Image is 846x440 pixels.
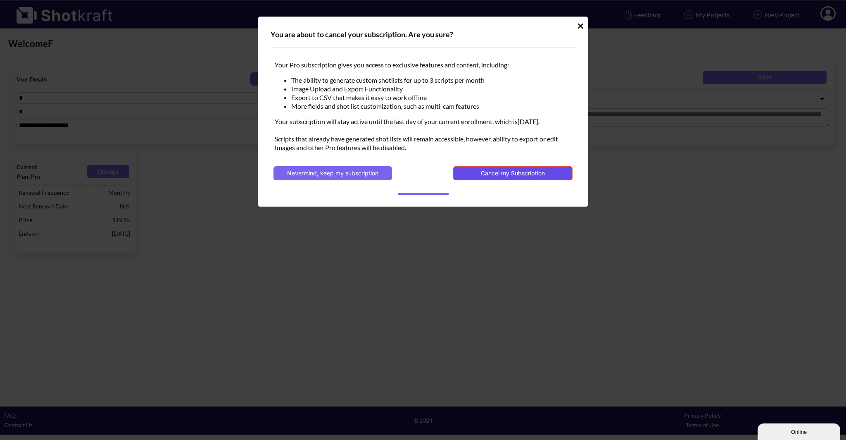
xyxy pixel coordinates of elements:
button: Nevermind, keep my subscription [273,166,392,180]
div: Idle Modal [258,17,588,207]
li: The ability to generate custom shotlists for up to 3 scripts per month [291,76,571,84]
li: Image Upload and Export Functionality [291,84,571,93]
li: More fields and shot list customization, such as multi-cam features [291,102,571,110]
li: Export to CSV that makes it easy to work offline [291,93,571,102]
span: Your Pro subscription gives you access to exclusive features and content, including: Your subscri... [273,58,573,154]
button: Cancel my Subscription [453,166,573,180]
div: You are about to cancel your subscription. Are you sure? [271,29,575,48]
iframe: chat widget [758,422,842,440]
